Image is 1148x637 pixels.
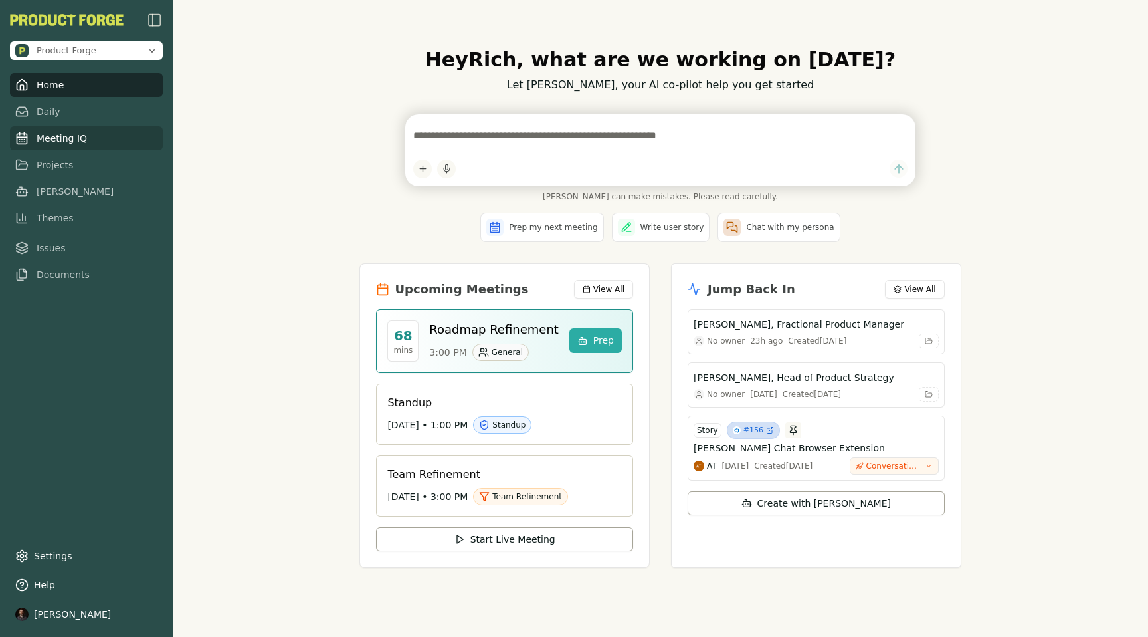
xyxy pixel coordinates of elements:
span: Start Live Meeting [470,533,555,546]
img: Product Forge [10,14,124,26]
div: [DATE] [722,461,749,471]
a: Settings [10,544,163,568]
a: [PERSON_NAME] [10,180,163,203]
span: Prep my next meeting [509,222,597,233]
a: 68minsRoadmap Refinement3:00 PMGeneralPrep [376,309,633,373]
a: Issues [10,236,163,260]
h2: Jump Back In [708,280,795,299]
span: #156 [743,425,763,436]
h3: [PERSON_NAME] Chat Browser Extension [694,442,885,455]
img: Adam Tucker [694,461,704,471]
button: Add content to chat [413,160,432,178]
div: 23h ago [750,336,783,346]
a: Standup[DATE] • 1:00 PMStandup [376,384,633,445]
div: Standup [473,416,531,434]
h3: [PERSON_NAME], Fractional Product Manager [694,318,904,331]
div: Story [694,423,721,438]
button: Start Live Meeting [376,527,633,551]
span: No owner [707,336,745,346]
button: Prep my next meeting [480,213,603,242]
span: [PERSON_NAME] can make mistakes. Please read carefully. [405,191,915,202]
button: View All [885,280,944,299]
button: [PERSON_NAME] [10,602,163,626]
div: 68 [394,326,413,345]
div: mins [393,345,413,356]
span: AT [707,461,717,471]
span: No owner [707,389,745,400]
div: Created [DATE] [754,461,813,471]
div: Created [DATE] [783,389,841,400]
a: Documents [10,263,163,287]
div: Team Refinement [473,488,568,505]
button: Write user story [612,213,710,242]
span: View All [904,284,935,295]
button: Close Sidebar [147,12,163,28]
img: sidebar [147,12,163,28]
a: Themes [10,206,163,230]
div: General [472,344,529,361]
h3: [PERSON_NAME], Head of Product Strategy [694,371,894,384]
button: Send message [890,160,908,178]
p: Let [PERSON_NAME], your AI co-pilot help you get started [359,77,961,93]
a: Daily [10,100,163,124]
a: Home [10,73,163,97]
h3: Roadmap Refinement [429,320,559,338]
a: Projects [10,153,163,177]
button: Conversation-to-Prototype [850,457,939,475]
h1: Hey Rich , what are we working on [DATE]? [359,48,961,72]
a: Meeting IQ [10,126,163,150]
span: Prep [593,334,614,348]
button: Create with [PERSON_NAME] [688,491,945,515]
img: profile [15,608,29,621]
div: Created [DATE] [788,336,846,346]
span: Create with [PERSON_NAME] [757,497,891,510]
a: Team Refinement[DATE] • 3:00 PMTeam Refinement [376,455,633,517]
div: [DATE] • 1:00 PM [387,416,611,434]
button: Chat with my persona [717,213,840,242]
button: Open organization switcher [10,41,163,60]
h3: Team Refinement [387,467,611,483]
button: View All [574,280,633,299]
span: Product Forge [37,45,96,57]
span: Write user story [640,222,704,233]
div: [DATE] [750,389,777,400]
h3: Standup [387,395,611,411]
img: Product Forge [15,44,29,57]
button: Start dictation [437,160,456,178]
div: [DATE] • 3:00 PM [387,488,611,505]
button: PF-Logo [10,14,124,26]
span: View All [593,284,624,295]
div: 3:00 PM [429,344,559,361]
span: Conversation-to-Prototype [866,461,919,471]
h2: Upcoming Meetings [395,280,528,299]
span: Chat with my persona [746,222,834,233]
button: Help [10,573,163,597]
